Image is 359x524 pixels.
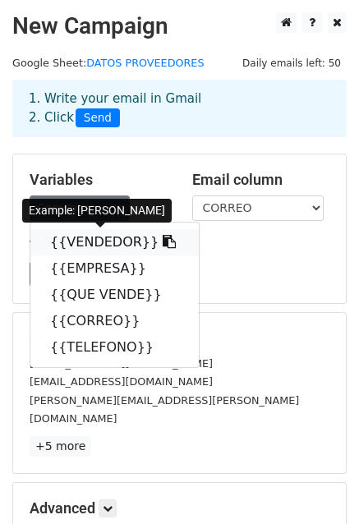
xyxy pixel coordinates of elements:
[86,57,204,69] a: DATOS PROVEEDORES
[277,445,359,524] iframe: Chat Widget
[22,199,172,223] div: Example: [PERSON_NAME]
[237,54,347,72] span: Daily emails left: 50
[30,255,199,282] a: {{EMPRESA}}
[30,282,199,308] a: {{QUE VENDE}}
[30,436,91,457] a: +5 more
[30,171,168,189] h5: Variables
[12,12,347,40] h2: New Campaign
[16,90,343,127] div: 1. Write your email in Gmail 2. Click
[30,375,213,388] small: [EMAIL_ADDRESS][DOMAIN_NAME]
[192,171,330,189] h5: Email column
[30,229,199,255] a: {{VENDEDOR}}
[30,357,213,370] small: [EMAIL_ADDRESS][DOMAIN_NAME]
[277,445,359,524] div: Widget de chat
[76,108,120,128] span: Send
[12,57,205,69] small: Google Sheet:
[30,499,329,517] h5: Advanced
[30,394,299,425] small: [PERSON_NAME][EMAIL_ADDRESS][PERSON_NAME][DOMAIN_NAME]
[237,57,347,69] a: Daily emails left: 50
[30,308,199,334] a: {{CORREO}}
[30,334,199,361] a: {{TELEFONO}}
